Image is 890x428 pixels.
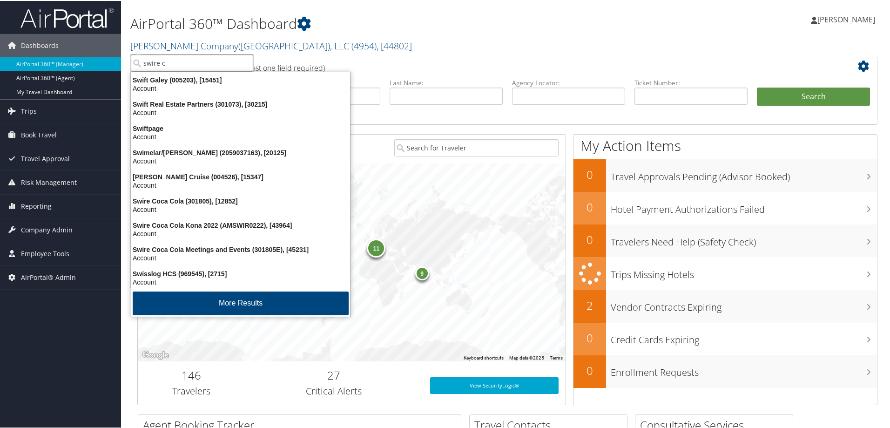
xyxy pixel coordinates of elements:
[126,220,356,229] div: Swire Coca Cola Kona 2022 (AMSWIR0222), [43964]
[145,367,238,382] h2: 146
[126,132,356,140] div: Account
[573,231,606,247] h2: 0
[430,376,559,393] a: View SecurityLogic®
[573,329,606,345] h2: 0
[611,263,877,280] h3: Trips Missing Hotels
[145,384,238,397] h3: Travelers
[377,39,412,51] span: , [ 44802 ]
[126,123,356,132] div: Swiftpage
[394,138,559,156] input: Search for Traveler
[252,384,416,397] h3: Critical Alerts
[145,58,809,74] h2: Airtinerary Lookup
[21,99,37,122] span: Trips
[140,348,171,360] img: Google
[573,354,877,387] a: 0Enrollment Requests
[573,289,877,322] a: 2Vendor Contracts Expiring
[811,5,884,33] a: [PERSON_NAME]
[611,197,877,215] h3: Hotel Payment Authorizations Failed
[573,256,877,289] a: Trips Missing Hotels
[131,54,253,71] input: Search Accounts
[21,170,77,193] span: Risk Management
[21,265,76,288] span: AirPortal® Admin
[611,328,877,346] h3: Credit Cards Expiring
[611,165,877,183] h3: Travel Approvals Pending (Advisor Booked)
[21,122,57,146] span: Book Travel
[126,180,356,189] div: Account
[390,77,503,87] label: Last Name:
[20,6,114,28] img: airportal-logo.png
[757,87,870,105] button: Search
[236,62,325,72] span: (at least one field required)
[573,135,877,155] h1: My Action Items
[21,194,52,217] span: Reporting
[126,229,356,237] div: Account
[21,33,59,56] span: Dashboards
[126,204,356,213] div: Account
[126,196,356,204] div: Swire Coca Cola (301805), [12852]
[573,166,606,182] h2: 0
[140,348,171,360] a: Open this area in Google Maps (opens a new window)
[130,13,633,33] h1: AirPortal 360™ Dashboard
[573,191,877,224] a: 0Hotel Payment Authorizations Failed
[126,172,356,180] div: [PERSON_NAME] Cruise (004526), [15347]
[573,362,606,378] h2: 0
[126,148,356,156] div: Swimelar/[PERSON_NAME] (2059037163), [20125]
[126,156,356,164] div: Account
[573,198,606,214] h2: 0
[126,83,356,92] div: Account
[512,77,625,87] label: Agency Locator:
[367,238,385,257] div: 11
[573,158,877,191] a: 0Travel Approvals Pending (Advisor Booked)
[126,245,356,253] div: Swire Coca Cola Meetings and Events (301805E), [45231]
[634,77,748,87] label: Ticket Number:
[133,291,349,314] button: More Results
[573,224,877,256] a: 0Travelers Need Help (Safety Check)
[21,241,69,265] span: Employee Tools
[130,39,412,51] a: [PERSON_NAME] Company([GEOGRAPHIC_DATA]), LLC
[509,354,544,360] span: Map data ©2025
[126,99,356,108] div: Swift Real Estate Partners (301073), [30215]
[126,277,356,285] div: Account
[21,146,70,170] span: Travel Approval
[611,230,877,248] h3: Travelers Need Help (Safety Check)
[351,39,377,51] span: ( 4954 )
[550,354,563,360] a: Terms (opens in new tab)
[611,295,877,313] h3: Vendor Contracts Expiring
[573,322,877,354] a: 0Credit Cards Expiring
[126,253,356,261] div: Account
[817,14,875,24] span: [PERSON_NAME]
[126,75,356,83] div: Swift Galey (005203), [15451]
[21,217,73,241] span: Company Admin
[252,367,416,382] h2: 27
[464,354,504,360] button: Keyboard shortcuts
[126,108,356,116] div: Account
[415,265,429,279] div: 9
[611,360,877,378] h3: Enrollment Requests
[573,297,606,313] h2: 2
[126,269,356,277] div: Swisslog HCS (969545), [2715]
